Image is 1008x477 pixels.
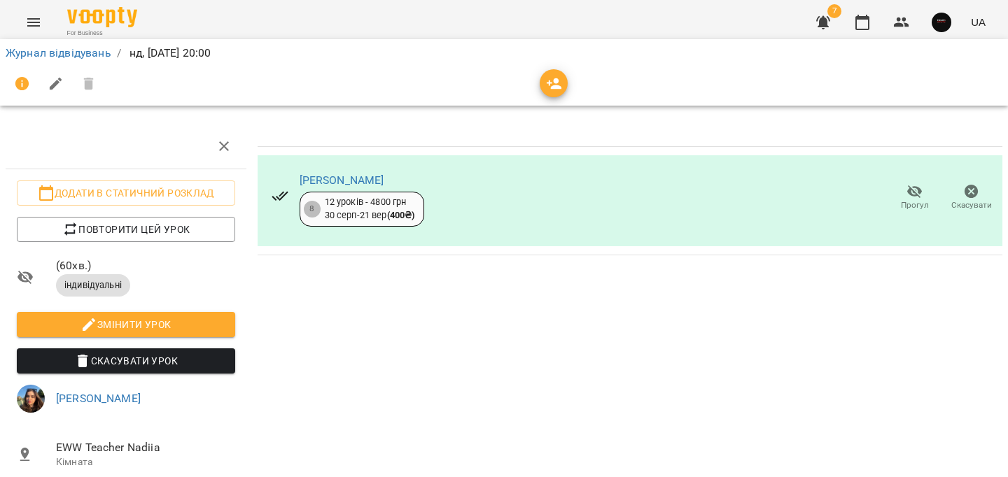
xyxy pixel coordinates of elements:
span: EWW Teacher Nadiia [56,439,235,456]
p: нд, [DATE] 20:00 [127,45,211,62]
p: Кімната [56,455,235,469]
span: Скасувати Урок [28,353,224,369]
img: 11d839d777b43516e4e2c1a6df0945d0.jpeg [17,385,45,413]
button: Скасувати Урок [17,348,235,373]
img: Voopty Logo [67,7,137,27]
span: Додати в статичний розклад [28,185,224,201]
button: Повторити цей урок [17,217,235,242]
div: 8 [304,201,321,218]
a: Журнал відвідувань [6,46,111,59]
span: Повторити цей урок [28,221,224,238]
span: For Business [67,29,137,38]
button: UA [965,9,991,35]
button: Додати в статичний розклад [17,180,235,206]
a: [PERSON_NAME] [300,173,384,187]
span: ( 60 хв. ) [56,257,235,274]
span: 7 [827,4,841,18]
button: Змінити урок [17,312,235,337]
div: 12 уроків - 4800 грн 30 серп - 21 вер [325,196,415,222]
span: індивідуальні [56,279,130,292]
span: Змінити урок [28,316,224,333]
span: Прогул [901,199,929,211]
span: Скасувати [951,199,992,211]
nav: breadcrumb [6,45,1002,62]
img: 5eed76f7bd5af536b626cea829a37ad3.jpg [932,13,951,32]
span: UA [971,15,986,29]
button: Прогул [886,178,943,218]
b: ( 400 ₴ ) [387,210,415,220]
button: Скасувати [943,178,1000,218]
li: / [117,45,121,62]
a: [PERSON_NAME] [56,392,141,405]
button: Menu [17,6,50,39]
